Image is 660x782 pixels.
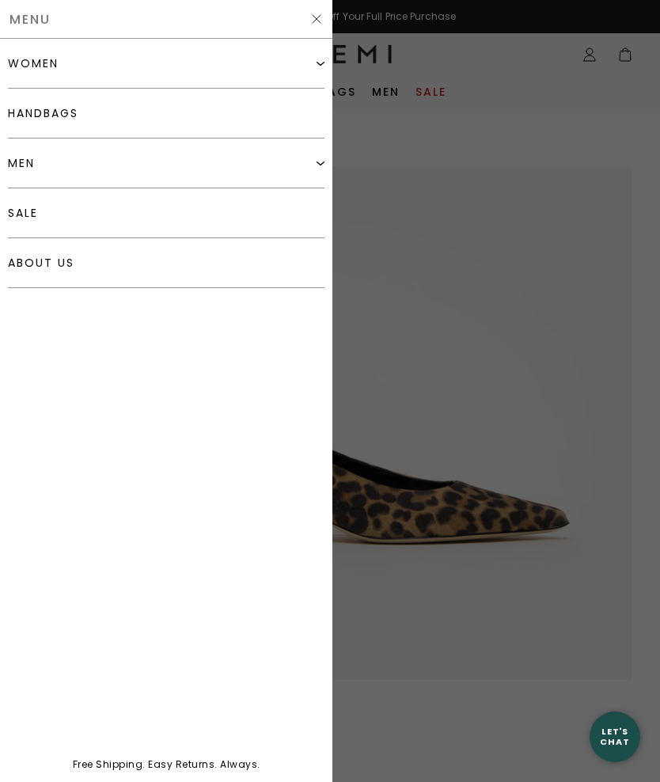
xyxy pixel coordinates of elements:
img: Expand [317,59,324,67]
div: Let's Chat [590,727,640,746]
a: sale [8,188,324,238]
img: Hide Slider [310,13,323,25]
span: Menu [9,13,51,25]
a: about us [8,238,324,288]
img: Expand [317,159,324,167]
div: men [8,157,35,169]
a: handbags [8,89,324,139]
div: women [8,57,59,70]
